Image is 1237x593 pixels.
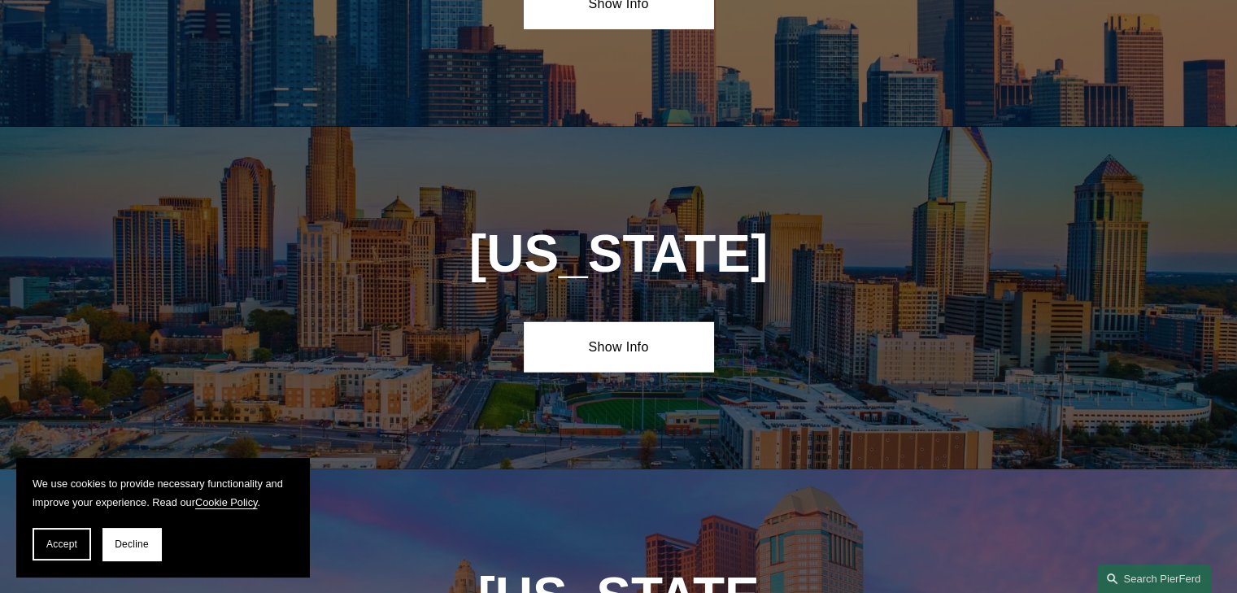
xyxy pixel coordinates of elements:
[33,528,91,560] button: Accept
[195,496,258,508] a: Cookie Policy
[381,225,856,284] h1: [US_STATE]
[33,474,293,512] p: We use cookies to provide necessary functionality and improve your experience. Read our .
[16,458,309,577] section: Cookie banner
[46,538,77,550] span: Accept
[1097,565,1211,593] a: Search this site
[115,538,149,550] span: Decline
[524,322,713,371] a: Show Info
[102,528,161,560] button: Decline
